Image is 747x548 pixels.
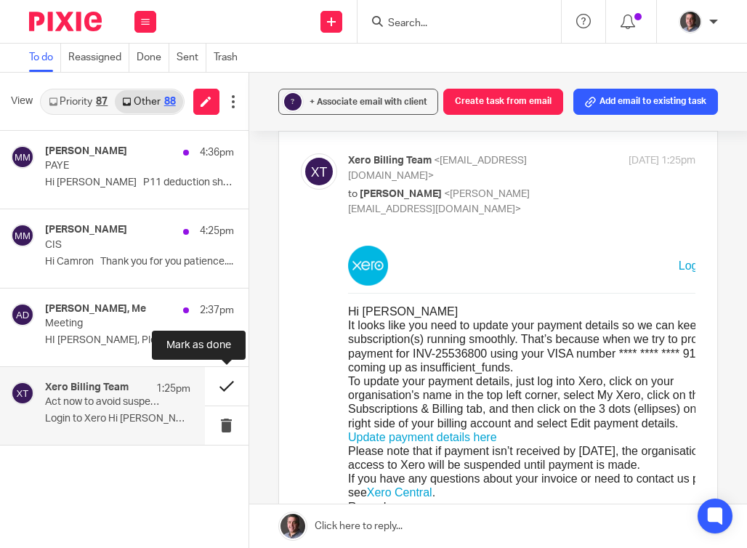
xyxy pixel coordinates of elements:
[387,17,517,31] input: Search
[11,224,34,247] img: svg%3E
[200,145,234,160] p: 4:36pm
[164,97,176,107] div: 88
[45,177,234,189] p: Hi [PERSON_NAME] P11 deduction sheets...
[573,89,718,115] button: Add email to existing task
[214,44,245,72] a: Trash
[11,145,34,169] img: svg%3E
[29,12,102,31] img: Pixie
[45,396,161,408] p: Act now to avoid suspension of Spinifex Accounting Services.
[45,318,196,330] p: Meeting
[200,303,234,318] p: 2:37pm
[19,241,84,253] a: Xero Central
[68,44,129,72] a: Reassigned
[348,189,358,199] span: to
[348,189,530,214] span: <[PERSON_NAME][EMAIL_ADDRESS][DOMAIN_NAME]>
[278,89,438,115] button: ? + Associate email with client
[11,382,34,405] img: svg%3E
[45,334,234,347] p: HI [PERSON_NAME], Please find attached the requested...
[158,302,281,314] a: [DOMAIN_NAME][URL]
[45,413,190,425] p: Login to Xero Hi [PERSON_NAME] It looks like you...
[310,97,427,106] span: + Associate email with client
[45,303,146,315] h4: [PERSON_NAME], Me
[41,90,115,113] a: Priority87
[156,382,190,396] p: 1:25pm
[679,10,702,33] img: CP%20Headshot.jpeg
[115,90,182,113] a: Other88
[45,224,127,236] h4: [PERSON_NAME]
[137,44,169,72] a: Done
[45,145,127,158] h4: [PERSON_NAME]
[29,44,61,72] a: To do
[11,94,33,109] span: View
[629,153,695,169] p: [DATE] 1:25pm
[45,256,234,268] p: Hi Camron Thank you for you patience....
[348,156,527,181] span: <[EMAIL_ADDRESS][DOMAIN_NAME]>
[443,89,563,115] button: Create task from email
[177,44,206,72] a: Sent
[284,93,302,110] div: ?
[331,14,400,26] a: Login to Xero
[360,189,442,199] span: [PERSON_NAME]
[11,303,34,326] img: svg%3E
[348,156,432,166] span: Xero Billing Team
[45,160,196,172] p: PAYE
[45,382,129,394] h4: Xero Billing Team
[200,224,234,238] p: 4:25pm
[45,239,196,251] p: CIS
[301,153,337,190] img: svg%3E
[96,97,108,107] div: 87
